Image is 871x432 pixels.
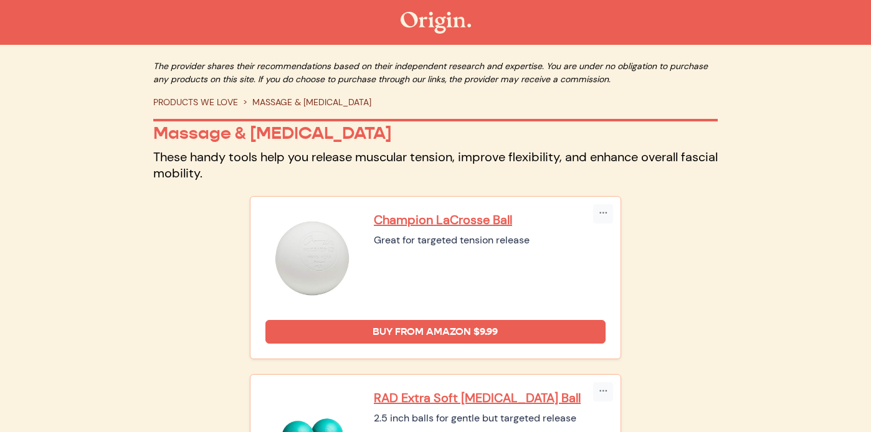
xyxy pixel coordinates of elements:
img: Champion LaCrosse Ball [265,212,359,305]
a: PRODUCTS WE LOVE [153,96,238,108]
p: Massage & [MEDICAL_DATA] [153,123,718,144]
a: Champion LaCrosse Ball [374,212,606,228]
div: 2.5 inch balls for gentle but targeted release [374,411,606,426]
img: The Origin Shop [401,12,471,34]
a: RAD Extra Soft [MEDICAL_DATA] Ball [374,390,606,406]
div: Great for targeted tension release [374,233,606,248]
p: These handy tools help you release muscular tension, improve flexibility, and enhance overall fas... [153,149,718,181]
li: MASSAGE & [MEDICAL_DATA] [238,96,371,109]
p: The provider shares their recommendations based on their independent research and expertise. You ... [153,60,718,86]
a: Buy from Amazon $9.99 [265,320,606,344]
